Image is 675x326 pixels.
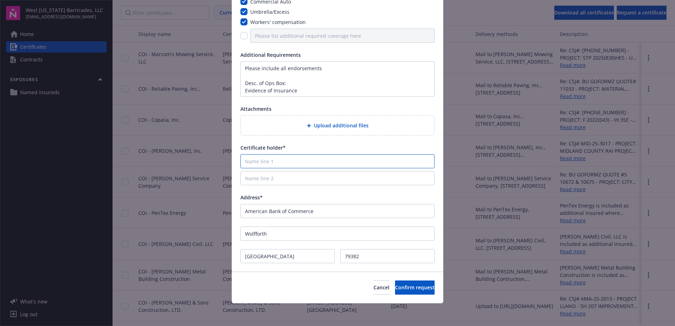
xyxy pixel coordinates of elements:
[240,52,301,58] span: Additional Requirements
[250,8,289,15] span: Umbrella/Excess
[314,122,369,129] span: Upload additional files
[374,280,389,295] button: Cancel
[240,194,263,201] span: Address*
[240,61,435,97] textarea: Please include all endorsements Desc. of Ops Box: Evidence of Insurance
[240,154,435,168] input: Name line 1
[340,249,435,263] input: Zip
[395,280,435,295] button: Confirm request
[240,115,435,135] div: Upload additional files
[240,249,335,263] input: State
[395,284,435,291] span: Confirm request
[240,105,271,112] span: Attachments
[240,144,286,151] span: Certificate holder*
[250,19,306,25] span: Workers' compensation
[240,227,435,241] input: City
[240,171,435,185] input: Name line 2
[240,204,435,218] input: Street
[250,29,435,43] input: Please list additional required coverage here
[374,284,389,291] span: Cancel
